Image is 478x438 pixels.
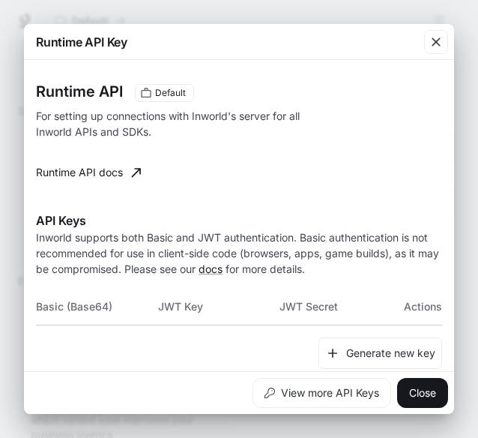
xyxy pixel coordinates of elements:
[149,86,192,100] span: Default
[279,289,402,325] th: JWT Secret
[397,378,448,408] button: Close
[36,211,442,229] p: API Keys
[36,33,127,51] p: Runtime API Key
[252,378,391,408] button: View more API Keys
[36,108,332,139] p: For setting up connections with Inworld's server for all Inworld APIs and SDKs.
[318,337,442,370] button: Generate new key
[402,289,442,325] th: Actions
[135,84,194,102] div: These keys will apply to your current workspace only
[36,84,123,99] h3: Runtime API
[36,369,442,387] p: Workspace ID
[36,229,442,277] p: Inworld supports both Basic and JWT authentication. Basic authentication is not recommended for u...
[199,262,223,275] a: docs
[30,157,147,187] a: Runtime API docs
[158,289,280,325] th: JWT Key
[36,289,158,325] th: Basic (Base64)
